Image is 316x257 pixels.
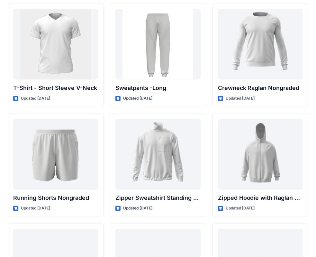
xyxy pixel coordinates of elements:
a: Sweatpants -Long [115,9,200,80]
p: Updated [DATE] [226,95,255,102]
p: Updated [DATE] [21,95,50,102]
p: Updated [DATE] [123,205,152,212]
a: Zipper Sweatshirt Standing Collar Nongraded [115,119,200,190]
a: Crewneck Raglan Nongraded [218,9,303,80]
a: Zipped Hoodie with Raglan Sleeve Nongraded [218,119,303,190]
p: Running Shorts Nongraded [13,194,98,203]
p: Sweatpants -Long [115,84,200,93]
a: Running Shorts Nongraded [13,119,98,190]
p: T-Shirt - Short Sleeve V-Neck [13,84,98,93]
a: T-Shirt - Short Sleeve V-Neck [13,9,98,80]
p: Updated [DATE] [226,205,255,212]
p: Zipper Sweatshirt Standing Collar Nongraded [115,194,200,203]
p: Updated [DATE] [123,95,152,102]
p: Updated [DATE] [21,205,50,212]
p: Crewneck Raglan Nongraded [218,84,303,93]
p: Zipped Hoodie with Raglan Sleeve Nongraded [218,194,303,203]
